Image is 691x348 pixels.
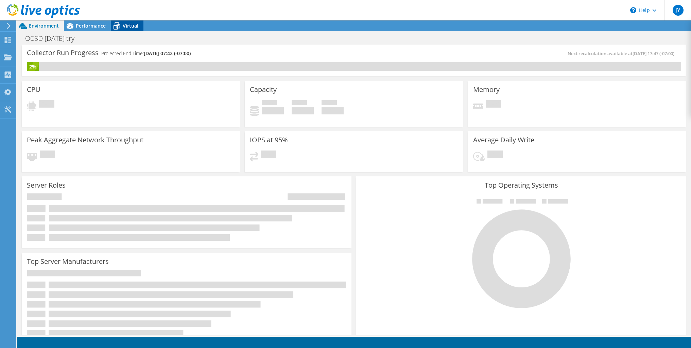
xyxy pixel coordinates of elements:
svg: \n [630,7,636,13]
h3: Peak Aggregate Network Throughput [27,136,143,144]
h3: Average Daily Write [473,136,534,144]
h4: Projected End Time: [101,50,191,57]
span: Virtual [123,22,138,29]
div: 2% [27,63,39,70]
span: Pending [487,151,503,160]
span: Pending [40,151,55,160]
span: Performance [76,22,106,29]
h4: 0 GiB [292,107,314,114]
h3: Memory [473,86,500,93]
span: Pending [261,151,276,160]
span: Used [262,100,277,107]
span: [DATE] 07:42 (-07:00) [144,50,191,57]
span: Total [322,100,337,107]
h3: Top Server Manufacturers [27,258,109,265]
h4: 0 GiB [262,107,284,114]
h3: Capacity [250,86,277,93]
span: Environment [29,22,59,29]
h3: Server Roles [27,181,66,189]
h1: OCSD [DATE] try [22,35,85,42]
h3: IOPS at 95% [250,136,288,144]
h3: Top Operating Systems [361,181,681,189]
span: [DATE] 17:47 (-07:00) [633,50,674,57]
h3: CPU [27,86,40,93]
span: Next recalculation available at [568,50,678,57]
span: Pending [39,100,54,109]
span: Free [292,100,307,107]
span: JY [673,5,684,16]
span: Pending [486,100,501,109]
h4: 0 GiB [322,107,344,114]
